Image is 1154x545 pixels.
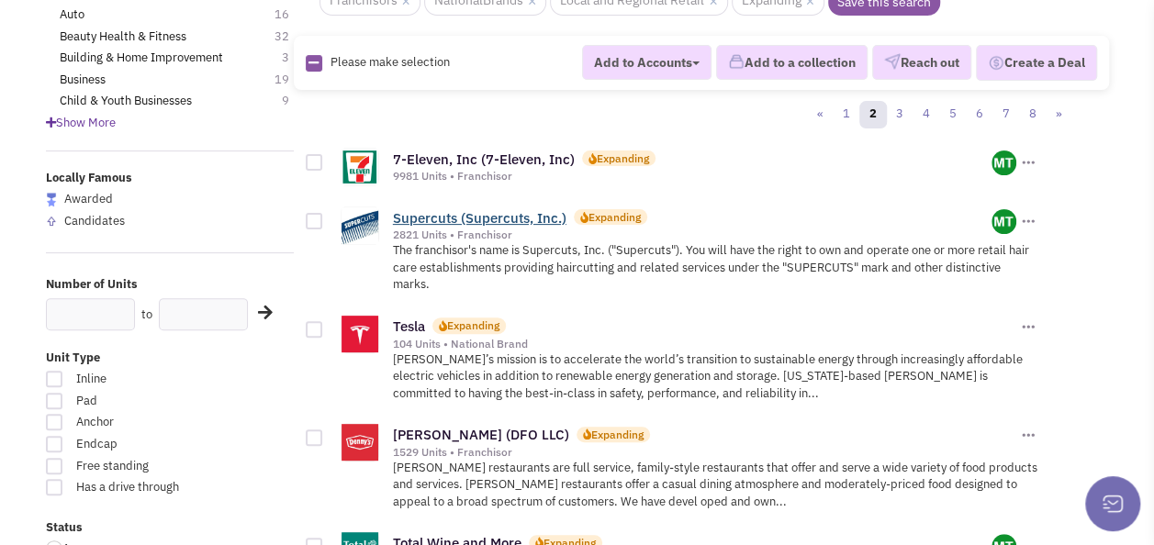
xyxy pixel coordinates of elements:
[1019,101,1047,128] a: 8
[588,209,641,225] div: Expanding
[64,191,113,206] span: Awarded
[1046,101,1072,128] a: »
[393,169,992,184] div: 9981 Units • Franchisor
[246,301,270,325] div: Search Nearby
[393,209,566,227] a: Supercuts (Supercuts, Inc.)
[274,6,308,24] span: 16
[913,101,940,128] a: 4
[64,436,218,453] span: Endcap
[591,427,644,442] div: Expanding
[282,93,308,110] span: 9
[141,306,152,324] label: to
[872,45,971,80] button: Reach out
[46,216,57,227] img: locallyfamous-upvote.png
[393,460,1038,511] p: [PERSON_NAME] restaurants are full service, family-style restaurants that offer and serve a wide ...
[46,350,294,367] label: Unit Type
[992,209,1016,234] img: CjNI01gqJkyD1aWX3k6yAw.png
[60,50,223,67] a: Building & Home Improvement
[46,115,116,130] span: Show More
[60,93,192,110] a: Child & Youth Businesses
[939,101,967,128] a: 5
[393,337,1017,351] div: 104 Units • National Brand
[46,519,294,537] label: Status
[64,393,218,410] span: Pad
[64,458,218,475] span: Free standing
[716,45,868,80] button: Add to a collection
[393,150,575,168] a: 7-Eleven, Inc (7-Eleven, Inc)
[46,276,294,294] label: Number of Units
[46,170,294,187] label: Locally Famous
[447,317,499,333] div: Expanding
[274,28,308,46] span: 32
[992,150,1016,175] img: CjNI01gqJkyD1aWX3k6yAw.png
[282,50,308,67] span: 3
[988,53,1004,73] img: Deal-Dollar.png
[64,213,125,228] span: Candidates
[728,53,745,70] img: icon-collection-lavender.png
[393,317,425,335] a: Tesla
[976,45,1097,82] button: Create a Deal
[966,101,993,128] a: 6
[992,101,1020,128] a: 7
[393,426,569,443] a: [PERSON_NAME] (DFO LLC)
[60,72,106,89] a: Business
[393,228,992,242] div: 2821 Units • Franchisor
[306,55,322,72] img: Rectangle.png
[274,72,308,89] span: 19
[597,150,649,166] div: Expanding
[859,101,887,128] a: 2
[64,371,218,388] span: Inline
[886,101,913,128] a: 3
[64,414,218,431] span: Anchor
[60,28,186,46] a: Beauty Health & Fitness
[60,6,84,24] a: Auto
[46,193,57,206] img: locallyfamous-largeicon.png
[884,53,901,70] img: VectorPaper_Plane.png
[331,54,450,70] span: Please make selection
[393,242,1038,294] p: The franchisor's name is Supercuts, Inc. ("Supercuts"). You will have the right to own and operat...
[807,101,834,128] a: «
[833,101,860,128] a: 1
[393,445,1017,460] div: 1529 Units • Franchisor
[393,351,1038,403] p: [PERSON_NAME]’s mission is to accelerate the world’s transition to sustainable energy through inc...
[64,479,218,496] span: Has a drive through
[582,45,711,80] button: Add to Accounts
